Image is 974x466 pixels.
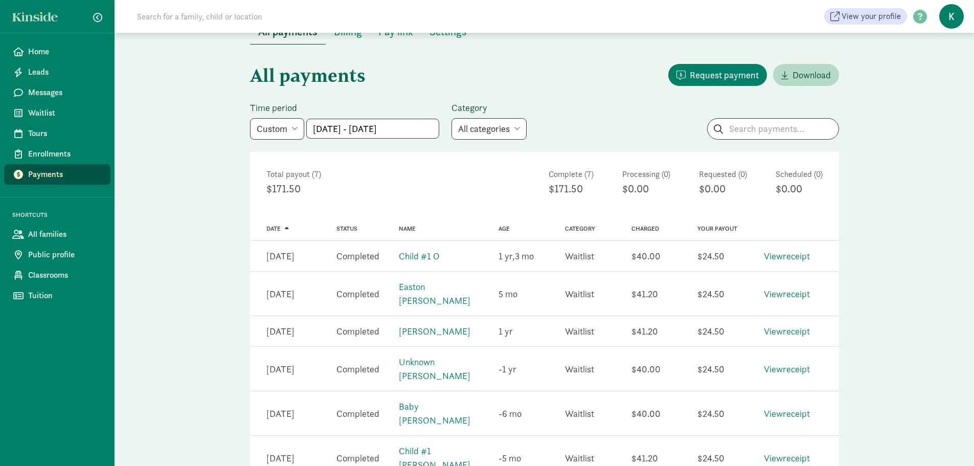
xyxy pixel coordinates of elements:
a: Payments [4,164,110,185]
a: Child #1 O [399,250,440,262]
div: [DATE] [266,287,295,301]
a: Viewreceipt [764,452,810,464]
div: $24.50 [697,362,724,376]
a: Leads [4,62,110,82]
a: Classrooms [4,265,110,285]
div: Processing (0) [622,168,670,181]
div: $41.20 [631,324,658,338]
a: Public profile [4,245,110,265]
span: -6 [499,408,522,419]
a: Your payout [697,225,737,232]
span: 1 [499,250,515,262]
a: [PERSON_NAME] [399,325,470,337]
span: Public profile [28,249,102,261]
a: Download [773,64,839,86]
div: $24.50 [697,451,724,465]
div: [DATE] [266,362,295,376]
div: $171.50 [266,181,520,197]
span: Category [565,225,595,232]
div: Waitlist [565,287,594,301]
div: Requested (0) [699,168,747,181]
a: Easton [PERSON_NAME] [399,281,470,306]
a: Date [266,225,289,232]
a: Home [4,41,110,62]
div: Waitlist [565,362,594,376]
span: Enrollments [28,148,102,160]
span: Completed [336,325,379,337]
a: Tuition [4,285,110,306]
div: $24.50 [697,287,724,301]
a: Settings [421,26,475,38]
span: View your profile [842,10,901,23]
span: -5 [499,452,521,464]
button: Request payment [668,64,767,86]
label: Category [451,102,527,114]
a: Enrollments [4,144,110,164]
span: Tuition [28,290,102,302]
span: -1 [499,363,516,375]
a: All payments [250,26,326,38]
div: Waitlist [565,249,594,263]
span: Completed [336,452,379,464]
span: Date [266,225,281,232]
div: [DATE] [266,407,295,420]
a: Charged [631,225,659,232]
div: $0.00 [622,181,670,197]
div: [DATE] [266,451,295,465]
div: $0.00 [699,181,747,197]
span: K [939,4,964,29]
div: $40.00 [631,407,661,420]
div: Scheduled (0) [776,168,823,181]
span: All families [28,228,102,240]
span: Completed [336,363,379,375]
span: Messages [28,86,102,99]
span: Classrooms [28,269,102,281]
span: Download [792,68,831,82]
a: Messages [4,82,110,103]
iframe: Chat Widget [923,417,974,466]
span: Request payment [690,68,759,82]
div: $24.50 [697,249,724,263]
div: [DATE] [266,249,295,263]
span: Payments [28,168,102,181]
a: Status [336,225,357,232]
a: Pay link [370,26,421,38]
div: $40.00 [631,362,661,376]
div: Waitlist [565,324,594,338]
a: Viewreceipt [764,408,810,419]
a: Age [499,225,510,232]
div: Total payout (7) [266,168,520,181]
div: [DATE] [266,324,295,338]
a: Unknown [PERSON_NAME] [399,356,470,382]
div: Waitlist [565,451,594,465]
a: Baby [PERSON_NAME] [399,401,470,426]
a: Waitlist [4,103,110,123]
div: Complete (7) [549,168,594,181]
input: Search payments... [708,119,839,139]
h1: All payments [250,57,542,94]
a: Viewreceipt [764,363,810,375]
a: Viewreceipt [764,250,810,262]
div: $171.50 [549,181,594,197]
div: Waitlist [565,407,594,420]
div: $24.50 [697,407,724,420]
a: Viewreceipt [764,325,810,337]
span: Completed [336,408,379,419]
div: $41.20 [631,287,658,301]
span: Waitlist [28,107,102,119]
span: 3 [515,250,534,262]
span: Home [28,46,102,58]
span: 1 [499,325,513,337]
div: $24.50 [697,324,724,338]
span: Tours [28,127,102,140]
span: Completed [336,250,379,262]
div: $0.00 [776,181,823,197]
span: Name [399,225,416,232]
a: Billing [326,26,370,38]
div: $41.20 [631,451,658,465]
a: All families [4,224,110,245]
span: Leads [28,66,102,78]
